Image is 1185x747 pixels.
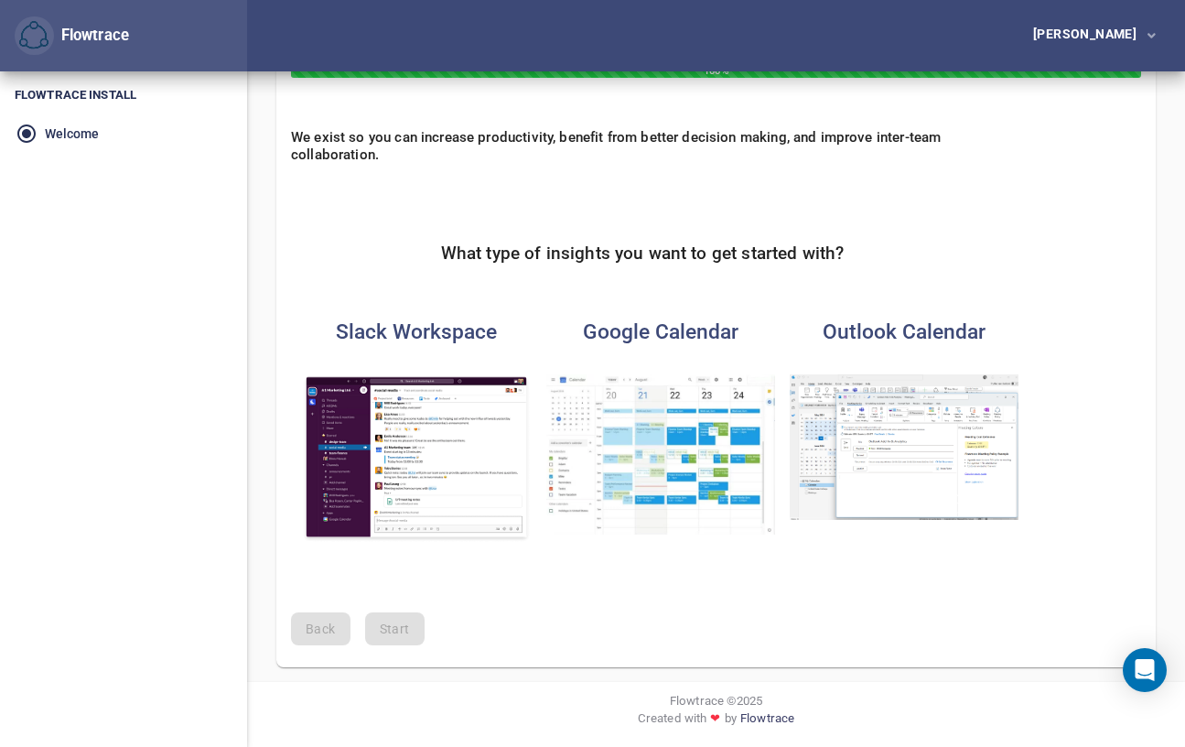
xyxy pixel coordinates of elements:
div: Open Intercom Messenger [1123,648,1167,692]
button: Flowtrace [15,16,54,56]
button: Slack WorkspaceSlack Workspace analytics [291,309,542,554]
button: Google CalendarGoogle Calendar analytics [535,309,786,546]
div: Flowtrace [15,16,129,56]
div: Created with [262,709,1170,734]
button: [PERSON_NAME] [1004,19,1170,53]
div: [PERSON_NAME] [1033,27,1144,40]
img: Flowtrace [19,21,48,50]
img: Slack Workspace analytics [302,374,531,543]
a: Flowtrace [740,709,794,734]
h5: What type of insights you want to get started with? [441,244,845,265]
button: Outlook CalendarOutlook Calendar analytics [779,309,1029,532]
img: Google Calendar analytics [546,374,775,535]
h6: We exist so you can increase productivity, benefit from better decision making, and improve inter... [291,129,994,162]
div: Flowtrace [54,25,129,47]
span: ❤ [706,709,724,727]
h4: Slack Workspace [302,319,531,344]
img: Outlook Calendar analytics [790,374,1018,521]
span: Flowtrace © 2025 [670,692,762,709]
span: by [725,709,737,734]
h4: Outlook Calendar [790,319,1018,344]
h4: Google Calendar [546,319,775,344]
